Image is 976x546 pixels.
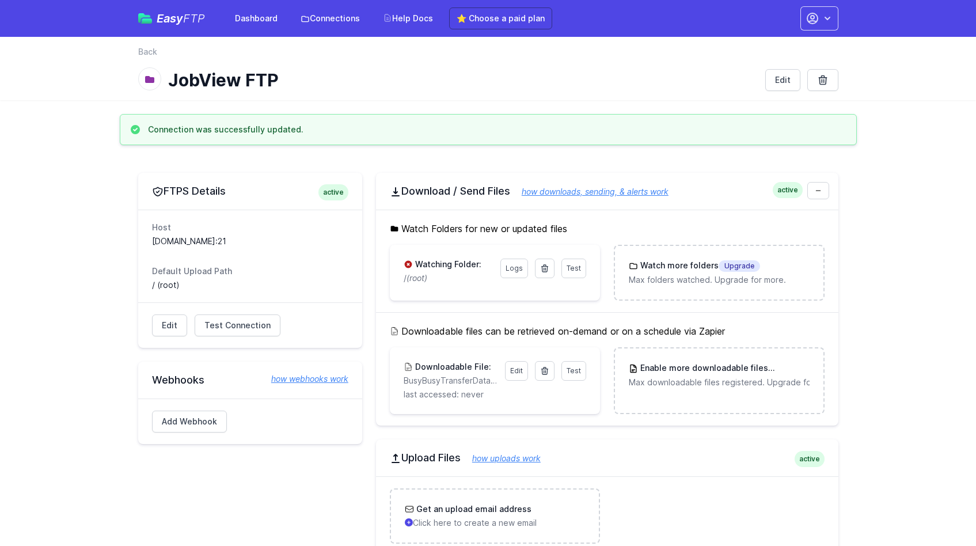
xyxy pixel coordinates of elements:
h1: JobView FTP [168,70,756,90]
a: Test [561,259,586,278]
dd: [DOMAIN_NAME]:21 [152,236,348,247]
a: Get an upload email address Click here to create a new email [391,490,599,543]
a: Back [138,46,157,58]
span: Test Connection [204,320,271,331]
h3: Get an upload email address [414,503,531,515]
span: active [318,184,348,200]
dt: Host [152,222,348,233]
p: Max downloadable files registered. Upgrade for more. [629,377,809,388]
a: Connections [294,8,367,29]
h3: Watch more folders [638,260,760,272]
a: Help Docs [376,8,440,29]
h5: Watch Folders for new or updated files [390,222,825,236]
h3: Watching Folder: [413,259,481,270]
a: Enable more downloadable filesUpgrade Max downloadable files registered. Upgrade for more. [615,348,823,402]
span: Upgrade [719,260,760,272]
span: active [795,451,825,467]
span: Test [567,366,581,375]
a: Test Connection [195,314,280,336]
h2: FTPS Details [152,184,348,198]
a: how uploads work [461,453,541,463]
p: Click here to create a new email [405,517,585,529]
span: Test [567,264,581,272]
a: Test [561,361,586,381]
h2: Upload Files [390,451,825,465]
p: / [404,272,493,284]
img: easyftp_logo.png [138,13,152,24]
h3: Enable more downloadable files [638,362,809,374]
a: ⭐ Choose a paid plan [449,7,552,29]
h2: Download / Send Files [390,184,825,198]
a: how webhooks work [260,373,348,385]
a: Logs [500,259,528,278]
p: last accessed: never [404,389,586,400]
dd: / (root) [152,279,348,291]
span: FTP [183,12,205,25]
nav: Breadcrumb [138,46,838,65]
span: Easy [157,13,205,24]
a: how downloads, sending, & alerts work [510,187,669,196]
h5: Downloadable files can be retrieved on-demand or on a schedule via Zapier [390,324,825,338]
i: (root) [407,273,427,283]
a: Dashboard [228,8,284,29]
p: BusyBusyTransferData.xlsx [404,375,498,386]
a: Add Webhook [152,411,227,433]
a: EasyFTP [138,13,205,24]
a: Edit [152,314,187,336]
span: Upgrade [768,363,810,374]
span: active [773,182,803,198]
dt: Default Upload Path [152,266,348,277]
h3: Connection was successfully updated. [148,124,303,135]
a: Edit [505,361,528,381]
h3: Downloadable File: [413,361,491,373]
p: Max folders watched. Upgrade for more. [629,274,809,286]
h2: Webhooks [152,373,348,387]
a: Edit [765,69,800,91]
a: Watch more foldersUpgrade Max folders watched. Upgrade for more. [615,246,823,299]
